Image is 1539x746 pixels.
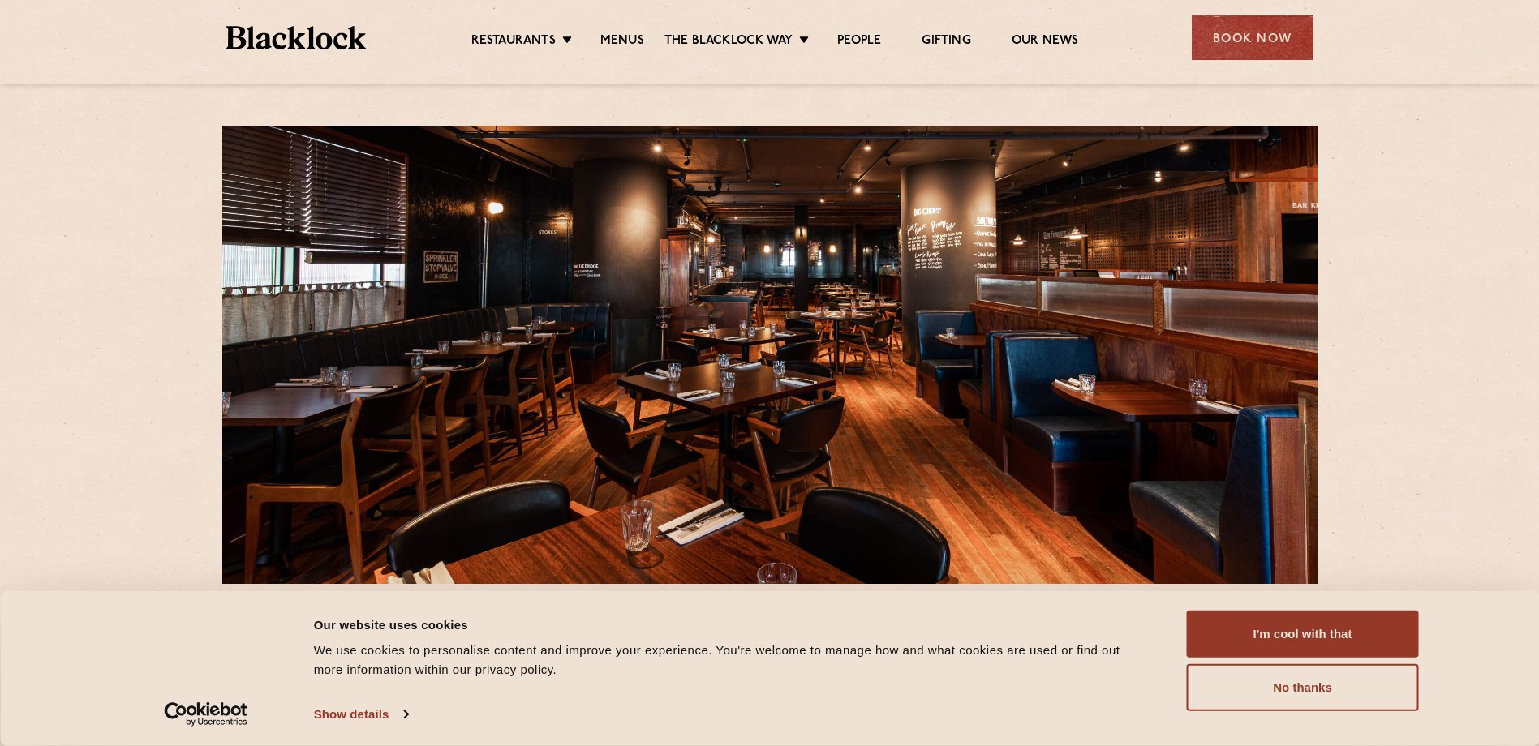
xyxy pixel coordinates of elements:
button: I'm cool with that [1187,611,1419,658]
img: BL_Textured_Logo-footer-cropped.svg [226,26,367,49]
a: Our News [1012,33,1079,51]
a: Usercentrics Cookiebot - opens in a new window [135,702,277,727]
a: Show details [314,702,408,727]
div: Book Now [1192,15,1313,60]
a: People [837,33,881,51]
a: Restaurants [471,33,556,51]
div: We use cookies to personalise content and improve your experience. You're welcome to manage how a... [314,641,1150,680]
a: Menus [600,33,644,51]
button: No thanks [1187,664,1419,711]
div: Our website uses cookies [314,615,1150,634]
a: The Blacklock Way [664,33,793,51]
a: Gifting [922,33,970,51]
